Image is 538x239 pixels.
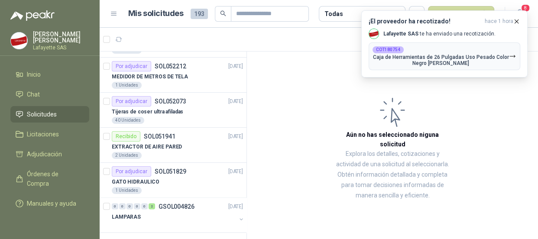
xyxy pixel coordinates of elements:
[33,45,89,50] p: Lafayette SAS
[141,203,148,210] div: 0
[11,32,27,49] img: Company Logo
[369,18,481,25] h3: ¡El proveedor ha recotizado!
[228,203,243,211] p: [DATE]
[376,48,400,52] b: COT180754
[369,42,520,70] button: COT180754Caja de Herramientas de 26 Pulgadas Uso Pesado Color Negro [PERSON_NAME]
[361,10,528,78] button: ¡El proveedor ha recotizado!hace 1 hora Company LogoLafayette SAS te ha enviado una recotización....
[112,96,151,107] div: Por adjudicar
[134,203,140,210] div: 0
[228,168,243,176] p: [DATE]
[159,203,194,210] p: GSOL004826
[10,106,89,123] a: Solicitudes
[228,62,243,71] p: [DATE]
[27,199,76,208] span: Manuales y ayuda
[521,4,530,12] span: 8
[112,203,118,210] div: 0
[155,98,186,104] p: SOL052073
[112,82,142,89] div: 1 Unidades
[128,7,184,20] h1: Mis solicitudes
[112,61,151,71] div: Por adjudicar
[383,31,418,37] b: Lafayette SAS
[10,86,89,103] a: Chat
[112,117,144,124] div: 40 Unidades
[119,203,126,210] div: 0
[512,6,528,22] button: 8
[112,108,183,116] p: Tijeras de coser ultra afiladas
[27,110,57,119] span: Solicitudes
[10,195,89,212] a: Manuales y ayuda
[191,9,208,19] span: 193
[10,166,89,192] a: Órdenes de Compra
[149,203,155,210] div: 2
[228,97,243,106] p: [DATE]
[112,213,141,221] p: LAMPARAS
[220,10,226,16] span: search
[10,126,89,142] a: Licitaciones
[155,168,186,174] p: SOL051829
[334,149,451,201] p: Explora los detalles, cotizaciones y actividad de una solicitud al seleccionarla. Obtén informaci...
[27,149,62,159] span: Adjudicación
[334,130,451,149] h3: Aún no has seleccionado niguna solicitud
[10,10,55,21] img: Logo peakr
[126,203,133,210] div: 0
[112,73,188,81] p: MEDIDOR DE METROS DE TELA
[100,163,246,198] a: Por adjudicarSOL051829[DATE] GATO HIDRAULICO1 Unidades
[485,18,513,25] span: hace 1 hora
[112,187,142,194] div: 1 Unidades
[33,31,89,43] p: [PERSON_NAME] [PERSON_NAME]
[155,63,186,69] p: SOL052212
[10,146,89,162] a: Adjudicación
[369,29,379,39] img: Company Logo
[112,178,159,186] p: GATO HIDRAULICO
[100,128,246,163] a: RecibidoSOL051941[DATE] EXTRACTOR DE AIRE PARED2 Unidades
[27,129,59,139] span: Licitaciones
[112,152,142,159] div: 2 Unidades
[144,133,175,139] p: SOL051941
[112,166,151,177] div: Por adjudicar
[100,93,246,128] a: Por adjudicarSOL052073[DATE] Tijeras de coser ultra afiladas40 Unidades
[373,54,509,66] p: Caja de Herramientas de 26 Pulgadas Uso Pesado Color Negro [PERSON_NAME]
[100,58,246,93] a: Por adjudicarSOL052212[DATE] MEDIDOR DE METROS DE TELA1 Unidades
[324,9,343,19] div: Todas
[10,66,89,83] a: Inicio
[428,6,494,22] button: Nueva solicitud
[228,132,243,141] p: [DATE]
[27,70,41,79] span: Inicio
[112,131,140,142] div: Recibido
[383,30,496,38] p: te ha enviado una recotización.
[27,90,40,99] span: Chat
[27,169,81,188] span: Órdenes de Compra
[112,201,245,229] a: 0 0 0 0 0 2 GSOL004826[DATE] LAMPARAS
[112,143,182,151] p: EXTRACTOR DE AIRE PARED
